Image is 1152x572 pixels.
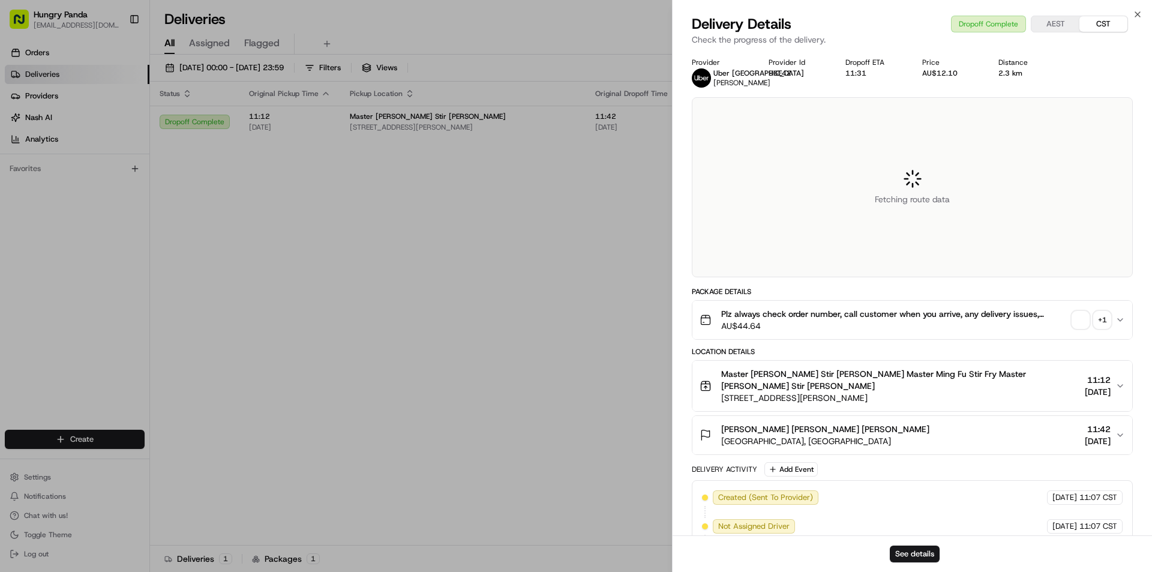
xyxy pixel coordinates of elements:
[692,361,1132,411] button: Master [PERSON_NAME] Stir [PERSON_NAME] Master Ming Fu Stir Fry Master [PERSON_NAME] Stir [PERSON...
[692,68,711,88] img: uber-new-logo.jpeg
[998,68,1056,78] div: 2.3 km
[1079,521,1117,532] span: 11:07 CST
[1052,492,1077,503] span: [DATE]
[713,68,804,78] span: Uber [GEOGRAPHIC_DATA]
[692,287,1133,297] div: Package Details
[692,34,1133,46] p: Check the progress of the delivery.
[1085,435,1111,447] span: [DATE]
[1052,521,1077,532] span: [DATE]
[721,368,1080,392] span: Master [PERSON_NAME] Stir [PERSON_NAME] Master Ming Fu Stir Fry Master [PERSON_NAME] Stir [PERSON...
[1085,423,1111,435] span: 11:42
[721,308,1067,320] span: Plz always check order number, call customer when you arrive, any delivery issues, Contact WhatsA...
[1094,312,1111,328] div: + 1
[692,301,1132,339] button: Plz always check order number, call customer when you arrive, any delivery issues, Contact WhatsA...
[922,58,980,67] div: Price
[764,462,818,477] button: Add Event
[692,465,757,474] div: Delivery Activity
[713,78,770,88] span: [PERSON_NAME]
[845,58,903,67] div: Dropoff ETA
[1079,16,1127,32] button: CST
[721,392,1080,404] span: [STREET_ADDRESS][PERSON_NAME]
[890,546,940,562] button: See details
[1085,386,1111,398] span: [DATE]
[721,435,929,447] span: [GEOGRAPHIC_DATA], [GEOGRAPHIC_DATA]
[875,193,950,205] span: Fetching route data
[1079,492,1117,503] span: 11:07 CST
[718,521,790,532] span: Not Assigned Driver
[922,68,980,78] div: AU$12.10
[769,58,826,67] div: Provider Id
[692,58,749,67] div: Provider
[718,492,813,503] span: Created (Sent To Provider)
[998,58,1056,67] div: Distance
[721,320,1067,332] span: AU$44.64
[1031,16,1079,32] button: AEST
[692,416,1132,454] button: [PERSON_NAME] [PERSON_NAME] [PERSON_NAME][GEOGRAPHIC_DATA], [GEOGRAPHIC_DATA]11:42[DATE]
[845,68,903,78] div: 11:31
[692,14,791,34] span: Delivery Details
[1072,312,1111,328] button: +1
[769,68,791,78] button: 96E42
[721,423,929,435] span: [PERSON_NAME] [PERSON_NAME] [PERSON_NAME]
[692,347,1133,357] div: Location Details
[1085,374,1111,386] span: 11:12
